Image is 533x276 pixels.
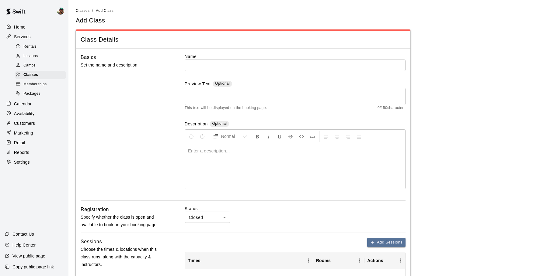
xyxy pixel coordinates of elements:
[364,252,405,269] div: Actions
[188,252,200,269] div: Times
[15,80,68,89] a: Memberships
[12,264,54,270] p: Copy public page link
[23,72,38,78] span: Classes
[57,7,64,15] img: Ben Boykin
[367,252,383,269] div: Actions
[12,242,36,248] p: Help Center
[5,99,64,108] a: Calendar
[15,61,68,70] a: Camps
[253,131,263,142] button: Format Bold
[296,131,307,142] button: Insert Code
[81,53,96,61] h6: Basics
[316,252,331,269] div: Rooms
[210,131,250,142] button: Formatting Options
[56,5,68,17] div: Ben Boykin
[185,212,230,223] div: Closed
[14,159,30,165] p: Settings
[23,53,38,59] span: Lessons
[200,256,209,265] button: Sort
[185,206,406,212] label: Status
[15,70,68,80] a: Classes
[185,252,313,269] div: Times
[185,81,211,88] label: Preview Text
[331,256,339,265] button: Sort
[14,34,31,40] p: Services
[221,133,242,139] span: Normal
[354,131,364,142] button: Justify Align
[14,130,33,136] p: Marketing
[186,131,197,142] button: Undo
[367,238,406,247] button: Add Sessions
[5,32,64,41] a: Services
[263,131,274,142] button: Format Italics
[92,7,93,14] li: /
[23,91,40,97] span: Packages
[81,246,165,269] p: Choose the times & locations when this class runs, along with the capacity & instructors.
[185,53,406,60] label: Name
[343,131,353,142] button: Right Align
[81,213,165,229] p: Specify whether the class is open and available to book on your booking page.
[15,89,68,99] a: Packages
[307,131,318,142] button: Insert Link
[15,90,66,98] div: Packages
[14,24,26,30] p: Home
[5,119,64,128] a: Customers
[76,8,89,13] a: Classes
[14,101,32,107] p: Calendar
[197,131,207,142] button: Redo
[304,256,313,265] button: Menu
[14,140,25,146] p: Retail
[14,120,35,126] p: Customers
[321,131,331,142] button: Left Align
[14,111,35,117] p: Availability
[355,256,364,265] button: Menu
[15,42,68,51] a: Rentals
[332,131,342,142] button: Center Align
[378,105,406,111] span: 0 / 150 characters
[5,148,64,157] a: Reports
[215,81,230,86] span: Optional
[76,16,105,25] h5: Add Class
[96,9,113,13] span: Add Class
[12,231,34,237] p: Contact Us
[81,36,406,44] span: Class Details
[76,9,89,13] span: Classes
[81,238,102,246] h6: Sessions
[76,7,526,14] nav: breadcrumb
[23,63,36,69] span: Camps
[12,253,45,259] p: View public page
[15,61,66,70] div: Camps
[5,158,64,167] a: Settings
[15,43,66,51] div: Rentals
[285,131,296,142] button: Format Strikethrough
[81,61,165,69] p: Set the name and description
[15,51,68,61] a: Lessons
[15,80,66,89] div: Memberships
[313,252,364,269] div: Rooms
[5,22,64,32] a: Home
[5,109,64,118] a: Availability
[81,206,109,213] h6: Registration
[23,44,37,50] span: Rentals
[5,138,64,147] a: Retail
[15,52,66,60] div: Lessons
[5,128,64,138] a: Marketing
[185,121,208,128] label: Description
[23,81,47,87] span: Memberships
[185,105,267,111] span: This text will be displayed on the booking page.
[15,71,66,79] div: Classes
[274,131,285,142] button: Format Underline
[14,149,29,155] p: Reports
[212,121,227,126] span: Optional
[396,256,405,265] button: Menu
